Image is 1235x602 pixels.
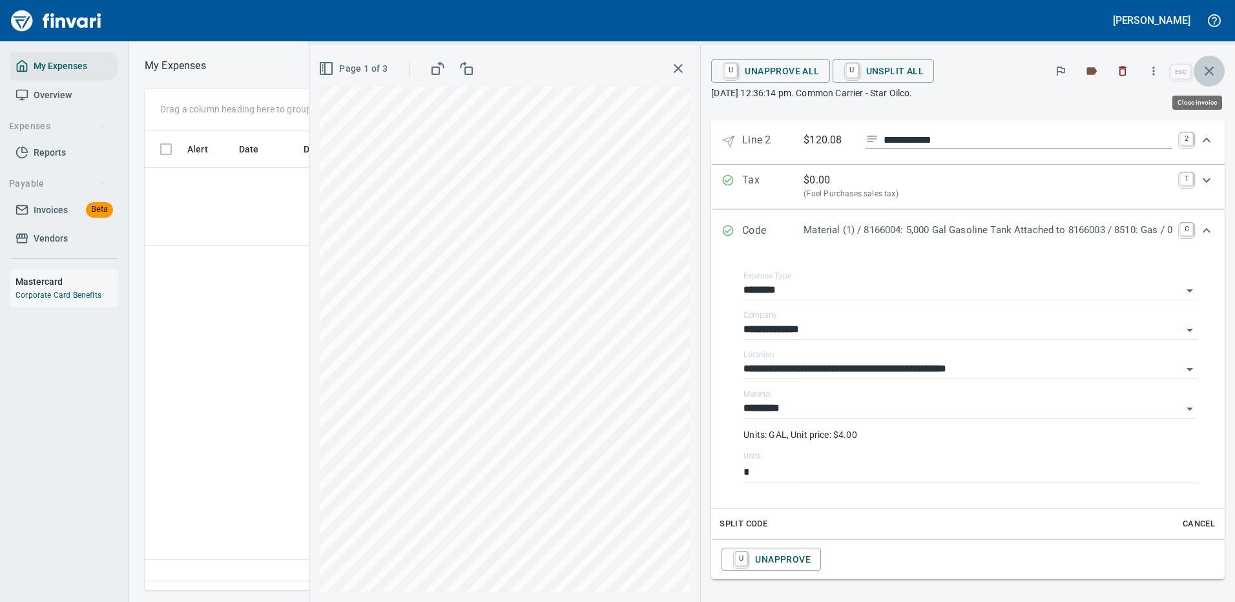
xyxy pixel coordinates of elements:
p: My Expenses [145,58,206,74]
a: Overview [10,81,118,110]
h5: [PERSON_NAME] [1113,14,1190,27]
span: Payable [9,176,107,192]
button: More [1139,57,1168,85]
a: Corporate Card Benefits [16,291,101,300]
span: Unsplit All [843,60,924,82]
button: Expenses [4,114,112,138]
span: Page 1 of 3 [321,61,388,77]
span: Cancel [1181,517,1216,532]
a: Reports [10,138,118,167]
p: (Fuel Purchases sales tax) [804,188,1172,201]
span: Unapprove All [721,60,819,82]
span: Overview [34,87,72,103]
button: Labels [1077,57,1106,85]
p: Drag a column heading here to group the table [160,103,349,116]
span: Unapprove [732,548,811,570]
p: $120.08 [804,132,855,149]
label: Location [743,351,774,358]
p: Material (1) / 8166004: 5,000 Gal Gasoline Tank Attached to 8166003 / 8510: Gas / 0 [804,223,1172,238]
p: Line 2 [742,132,804,151]
p: Units: GAL, Unit price: $4.00 [743,428,1198,441]
button: Page 1 of 3 [316,57,393,81]
button: Open [1181,321,1199,339]
button: Open [1181,400,1199,418]
button: Payable [4,172,112,196]
div: Expand [711,540,1225,579]
a: 2 [1180,132,1193,145]
h6: Mastercard [16,275,118,289]
button: Open [1181,282,1199,300]
nav: breadcrumb [145,58,206,74]
a: My Expenses [10,52,118,81]
div: Expand [711,165,1225,209]
label: Expense Type [743,272,791,280]
span: Reports [34,145,66,161]
a: InvoicesBeta [10,196,118,225]
button: Cancel [1178,514,1219,534]
span: My Expenses [34,58,87,74]
span: Split Code [720,517,767,532]
span: Expenses [9,118,107,134]
button: UUnsplit All [833,59,934,83]
button: Open [1181,360,1199,379]
button: UUnapprove [721,548,821,571]
span: Date [239,141,276,157]
label: Material [743,390,772,398]
img: Finvari [8,5,105,36]
div: Expand [711,210,1225,253]
a: U [725,63,737,78]
span: Description [304,141,352,157]
a: Vendors [10,224,118,253]
span: Alert [187,141,225,157]
p: $ 0.00 [804,172,830,188]
button: UUnapprove All [711,59,829,83]
p: Code [742,223,804,240]
p: [DATE] 12:36:14 pm. Common Carrier - Star Oilco. [711,87,1225,99]
button: Flag [1046,57,1075,85]
label: Units [743,452,762,460]
p: Tax [742,172,804,201]
div: Expand [711,253,1225,539]
span: Description [304,141,369,157]
a: T [1180,172,1193,185]
a: U [846,63,858,78]
button: [PERSON_NAME] [1110,10,1194,30]
label: Company [743,311,777,319]
a: esc [1171,65,1190,79]
button: Split Code [716,514,771,534]
button: Discard [1108,57,1137,85]
span: Alert [187,141,208,157]
div: Expand [711,119,1225,164]
span: Beta [86,202,113,217]
span: Date [239,141,259,157]
a: C [1180,223,1193,236]
span: Invoices [34,202,68,218]
a: U [735,552,747,566]
span: Vendors [34,231,68,247]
